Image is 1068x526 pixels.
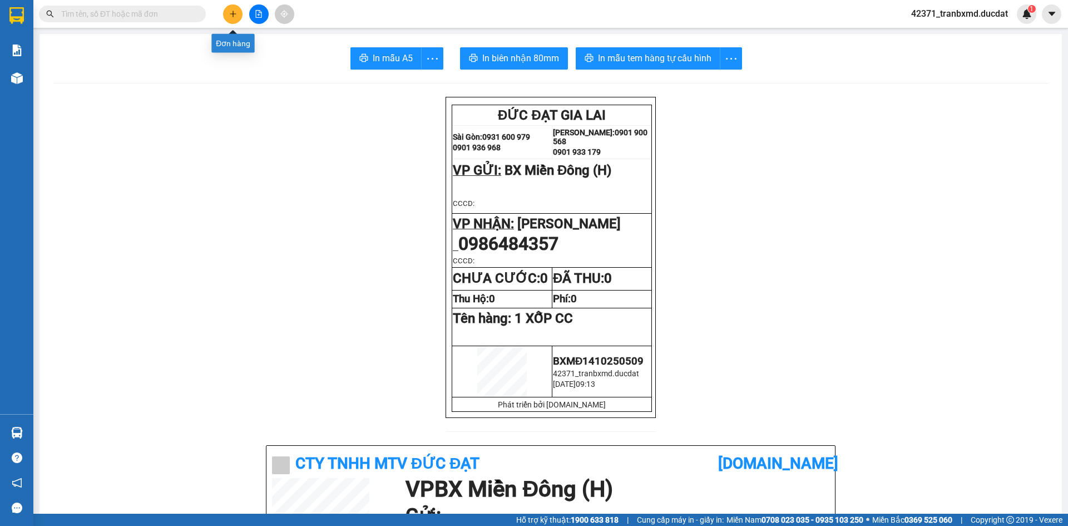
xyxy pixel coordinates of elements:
span: 42371_tranbxmd.ducdat [902,7,1017,21]
b: [DOMAIN_NAME] [718,454,838,473]
img: logo-vxr [9,7,24,24]
td: Phát triển bởi [DOMAIN_NAME] [452,397,652,412]
button: caret-down [1042,4,1061,24]
span: question-circle [12,453,22,463]
span: plus [229,10,237,18]
strong: Sài Gòn: [453,132,482,141]
span: VP GỬI: [453,163,501,178]
span: BXMĐ1410250509 [553,355,644,367]
strong: ĐÃ THU: [553,271,612,286]
span: 0986484357 [458,233,558,254]
span: printer [469,53,478,64]
span: [DATE] [553,380,576,389]
span: more [720,52,741,66]
button: printerIn mẫu A5 [350,47,422,70]
button: aim [275,4,294,24]
span: 42371_tranbxmd.ducdat [553,369,639,378]
strong: CHƯA CƯỚC: [453,271,548,286]
strong: 0901 900 568 [553,128,647,146]
strong: Phí: [553,293,577,305]
span: caret-down [1047,9,1057,19]
span: | [627,514,629,526]
img: warehouse-icon [11,427,23,439]
strong: 0369 525 060 [904,515,952,524]
span: printer [359,53,368,64]
b: CTy TNHH MTV ĐỨC ĐẠT [295,454,479,473]
span: [PERSON_NAME] [517,216,621,232]
span: more [422,52,443,66]
span: message [12,503,22,513]
img: solution-icon [11,45,23,56]
button: more [421,47,443,70]
span: Miền Bắc [872,514,952,526]
span: printer [585,53,594,64]
span: In mẫu A5 [373,51,413,65]
span: | [961,514,962,526]
span: 09:13 [576,380,595,389]
button: printerIn mẫu tem hàng tự cấu hình [576,47,720,70]
span: ĐỨC ĐẠT GIA LAI [498,107,606,123]
span: BX Miền Đông (H) [505,163,611,178]
span: CCCD: [453,199,474,208]
span: search [46,10,54,18]
button: plus [223,4,243,24]
span: Tên hàng: [453,311,573,326]
button: printerIn biên nhận 80mm [460,47,568,70]
span: In mẫu tem hàng tự cấu hình [598,51,711,65]
span: Miền Nam [726,514,863,526]
img: warehouse-icon [11,72,23,84]
strong: [PERSON_NAME]: [553,128,615,137]
strong: 0931 600 979 [482,132,530,141]
input: Tìm tên, số ĐT hoặc mã đơn [61,8,192,20]
span: In biên nhận 80mm [482,51,559,65]
span: 0 [571,293,577,305]
span: 1 [1030,5,1034,13]
span: 1 XỐP CC [515,311,573,326]
span: ⚪️ [866,518,869,522]
span: 0 [489,293,495,305]
span: file-add [255,10,263,18]
span: Cung cấp máy in - giấy in: [637,514,724,526]
sup: 1 [1028,5,1036,13]
strong: 1900 633 818 [571,515,619,524]
img: icon-new-feature [1022,9,1032,19]
span: 0 [540,271,548,286]
span: aim [280,10,288,18]
span: copyright [1006,516,1014,524]
span: notification [12,478,22,488]
span: CCCD: [453,257,474,265]
strong: 0901 936 968 [453,143,501,152]
span: VP NHẬN: [453,216,514,232]
strong: 0901 933 179 [553,148,601,156]
h1: VP BX Miền Đông (H) [406,478,824,500]
span: 0 [604,271,612,286]
strong: Thu Hộ: [453,293,495,305]
button: file-add [249,4,269,24]
button: more [720,47,742,70]
strong: 0708 023 035 - 0935 103 250 [762,515,863,524]
span: Hỗ trợ kỹ thuật: [516,514,619,526]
